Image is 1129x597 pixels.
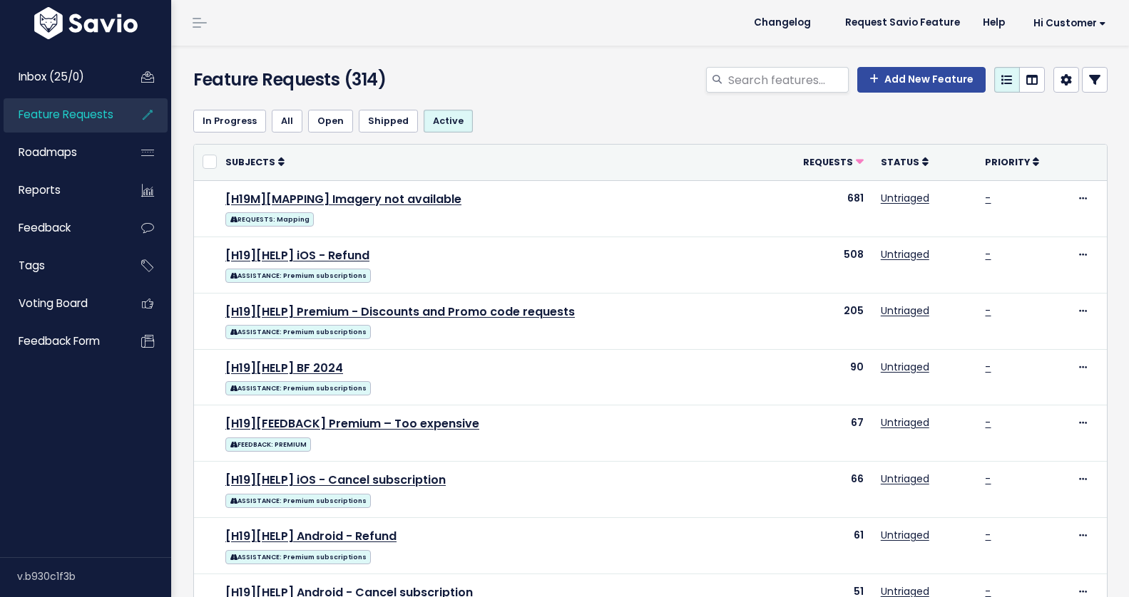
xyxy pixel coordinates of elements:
a: - [985,360,991,374]
a: - [985,415,991,430]
a: ASSISTANCE: Premium subscriptions [225,547,371,565]
a: FEEDBACK: PREMIUM [225,435,311,452]
td: 681 [773,180,872,237]
span: Roadmaps [19,145,77,160]
a: Untriaged [881,472,929,486]
a: Voting Board [4,287,118,320]
a: Status [881,155,929,169]
a: Active [424,110,473,133]
a: [H19][HELP] iOS - Refund [225,247,369,264]
span: Status [881,156,919,168]
a: Shipped [359,110,418,133]
a: Hi Customer [1016,12,1118,34]
a: [H19][FEEDBACK] Premium – Too expensive [225,415,479,432]
span: REQUESTS: Mapping [225,212,314,227]
a: Priority [985,155,1039,169]
a: - [985,191,991,205]
a: [H19][HELP] Premium - Discounts and Promo code requests [225,303,575,320]
span: Tags [19,258,45,273]
span: Priority [985,156,1030,168]
a: Untriaged [881,528,929,542]
span: Reports [19,182,61,197]
a: ASSISTANCE: Premium subscriptions [225,378,371,396]
input: Search features... [727,67,849,93]
ul: Filter feature requests [193,110,1108,133]
td: 61 [773,518,872,574]
a: Roadmaps [4,136,118,169]
span: Requests [803,156,853,168]
td: 205 [773,293,872,349]
a: All [272,110,302,133]
a: Requests [803,155,864,169]
span: ASSISTANCE: Premium subscriptions [225,269,371,283]
a: - [985,528,991,542]
a: Help [971,12,1016,33]
span: ASSISTANCE: Premium subscriptions [225,381,371,395]
td: 66 [773,462,872,518]
a: In Progress [193,110,266,133]
a: Inbox (25/0) [4,61,118,93]
img: logo-white.9d6f32f41409.svg [31,7,141,39]
a: Feedback form [4,325,118,358]
a: [H19M][MAPPING] Imagery not available [225,191,461,207]
span: Inbox (25/0) [19,69,84,84]
a: - [985,303,991,318]
span: Feature Requests [19,107,113,122]
a: ASSISTANCE: Premium subscriptions [225,266,371,284]
a: Untriaged [881,360,929,374]
div: v.b930c1f3b [17,558,171,595]
a: [H19][HELP] iOS - Cancel subscription [225,472,446,488]
span: Subjects [225,156,275,168]
a: - [985,472,991,486]
a: Feature Requests [4,98,118,131]
span: FEEDBACK: PREMIUM [225,437,311,452]
span: Hi Customer [1033,18,1106,28]
span: Voting Board [19,296,88,311]
a: Untriaged [881,247,929,261]
span: Feedback form [19,333,100,348]
a: Tags [4,249,118,282]
span: ASSISTANCE: Premium subscriptions [225,494,371,508]
a: ASSISTANCE: Premium subscriptions [225,322,371,340]
a: Reports [4,174,118,207]
td: 90 [773,349,872,405]
a: Untriaged [881,415,929,430]
span: Feedback [19,220,71,235]
td: 67 [773,405,872,462]
a: [H19][HELP] BF 2024 [225,360,343,376]
a: ASSISTANCE: Premium subscriptions [225,491,371,509]
a: REQUESTS: Mapping [225,209,314,227]
span: ASSISTANCE: Premium subscriptions [225,550,371,564]
a: Feedback [4,212,118,244]
a: Untriaged [881,191,929,205]
a: - [985,247,991,261]
a: Request Savio Feature [834,12,971,33]
a: Open [308,110,353,133]
span: ASSISTANCE: Premium subscriptions [225,325,371,339]
a: Subjects [225,155,285,169]
a: Add New Feature [857,67,986,93]
h4: Feature Requests (314) [193,67,484,93]
a: Untriaged [881,303,929,318]
span: Changelog [754,18,811,28]
a: [H19][HELP] Android - Refund [225,528,397,544]
td: 508 [773,237,872,293]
